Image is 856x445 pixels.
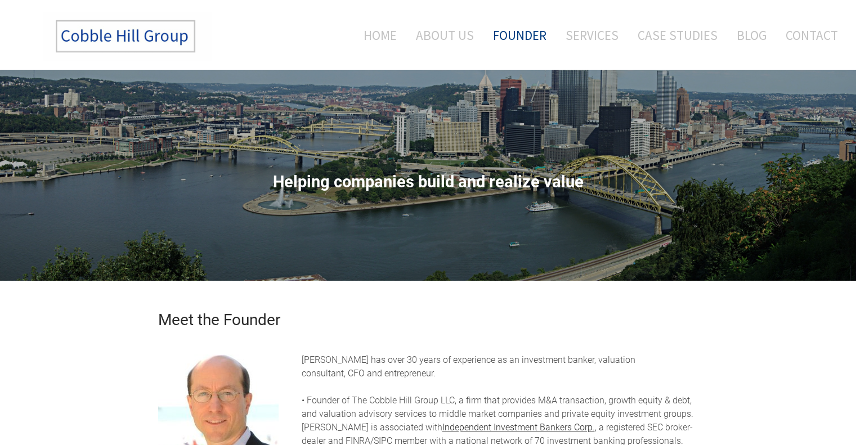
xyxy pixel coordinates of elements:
[302,354,635,379] font: [PERSON_NAME] has over 30 years of experience as an investment banker, valuation consultant, CFO ...
[777,12,838,59] a: Contact
[728,12,775,59] a: Blog
[442,422,595,433] a: Independent Investment Bankers Corp.
[158,312,698,328] h2: Meet the Founder
[302,395,693,419] span: • Founder of The Cobble Hill Group LLC, a firm that provides M&A transaction, growth equity & deb...
[43,12,212,61] img: The Cobble Hill Group LLC
[407,12,482,59] a: About Us
[629,12,726,59] a: Case Studies
[347,12,405,59] a: Home
[485,12,555,59] a: Founder
[273,172,584,191] span: Helping companies build and realize value
[557,12,627,59] a: Services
